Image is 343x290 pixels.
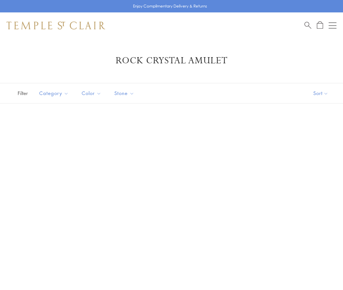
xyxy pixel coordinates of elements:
[304,21,311,29] a: Search
[77,86,106,101] button: Color
[317,21,323,29] a: Open Shopping Bag
[7,22,105,29] img: Temple St. Clair
[78,89,106,97] span: Color
[329,22,336,29] button: Open navigation
[299,83,343,103] button: Show sort by
[133,3,207,9] p: Enjoy Complimentary Delivery & Returns
[36,89,73,97] span: Category
[111,89,139,97] span: Stone
[109,86,139,101] button: Stone
[16,55,327,67] h1: Rock Crystal Amulet
[34,86,73,101] button: Category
